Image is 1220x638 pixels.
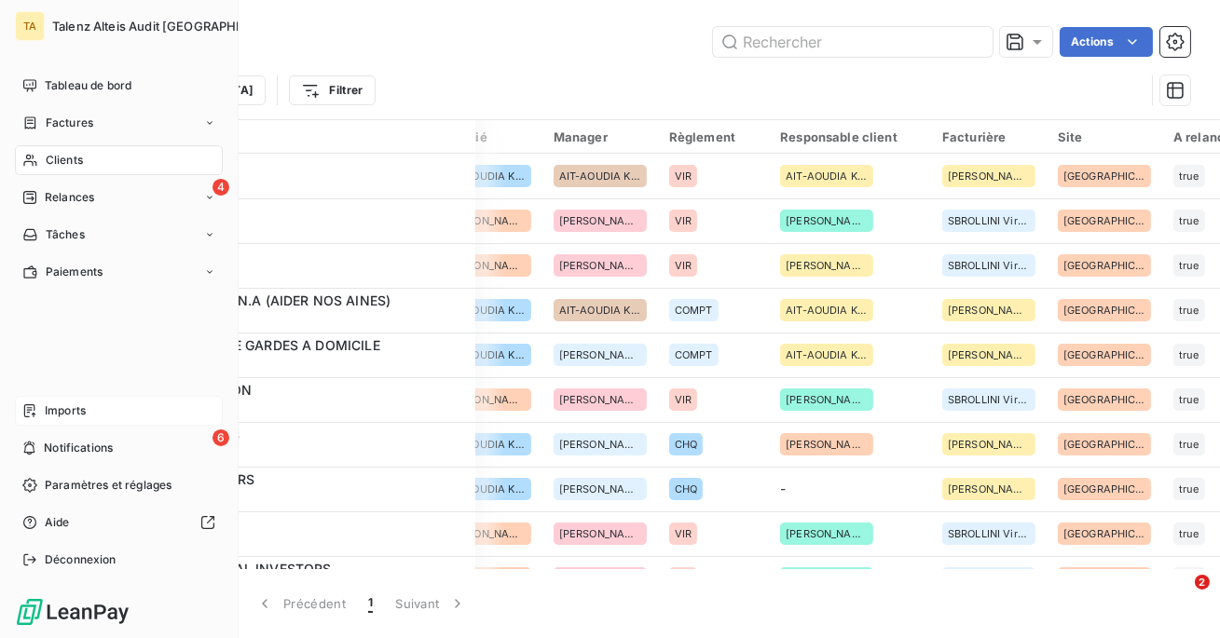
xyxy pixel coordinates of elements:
[786,528,868,539] span: [PERSON_NAME]
[713,27,993,57] input: Rechercher
[1179,260,1199,271] span: true
[559,349,641,360] span: [PERSON_NAME]
[1179,170,1199,182] span: true
[129,310,464,329] span: 101807
[1063,305,1145,316] span: [GEOGRAPHIC_DATA]
[15,71,223,101] a: Tableau de bord
[129,534,464,552] span: 031286
[15,145,223,175] a: Clients
[786,349,868,360] span: AIT-AOUDIA Kahina
[559,215,641,226] span: [PERSON_NAME]
[46,115,93,131] span: Factures
[46,152,83,169] span: Clients
[15,11,45,41] div: TA
[786,439,868,450] span: [PERSON_NAME]
[948,439,1030,450] span: [PERSON_NAME]
[559,439,641,450] span: [PERSON_NAME]
[15,257,223,287] a: Paiements
[212,429,229,446] span: 6
[675,215,692,226] span: VIR
[15,508,223,537] a: Aide
[1063,260,1145,271] span: [GEOGRAPHIC_DATA]
[129,355,464,373] span: 070110
[52,19,291,34] span: Talenz Alteis Audit [GEOGRAPHIC_DATA]
[129,400,464,418] span: 030437
[1179,483,1199,495] span: true
[675,349,713,360] span: COMPT
[45,477,171,494] span: Paramètres et réglages
[675,439,697,450] span: CHQ
[675,394,692,405] span: VIR
[780,481,786,496] span: -
[1179,528,1199,539] span: true
[786,170,868,182] span: AIT-AOUDIA Kahina
[675,260,692,271] span: VIR
[786,215,868,226] span: [PERSON_NAME]
[45,77,131,94] span: Tableau de bord
[948,170,1030,182] span: [PERSON_NAME]
[559,260,641,271] span: [PERSON_NAME]
[129,265,464,284] span: 070022
[1063,170,1145,182] span: [GEOGRAPHIC_DATA]
[948,528,1030,539] span: SBROLLINI Virginie
[1063,439,1145,450] span: [GEOGRAPHIC_DATA]
[289,75,375,105] button: Filtrer
[1063,483,1145,495] span: [GEOGRAPHIC_DATA]
[45,402,86,419] span: Imports
[129,176,464,195] span: 030027
[1060,27,1153,57] button: Actions
[1195,575,1210,590] span: 2
[559,170,641,182] span: AIT-AOUDIA Kahina
[15,470,223,500] a: Paramètres et réglages
[786,305,868,316] span: AIT-AOUDIA Kahina
[129,489,464,508] span: 031257
[15,108,223,138] a: Factures
[129,221,464,239] span: 080040
[948,260,1030,271] span: SBROLLINI Virginie
[559,528,641,539] span: [PERSON_NAME]
[786,394,868,405] span: [PERSON_NAME]
[948,305,1030,316] span: [PERSON_NAME]
[1063,349,1145,360] span: [GEOGRAPHIC_DATA]
[675,483,697,495] span: CHQ
[15,597,130,627] img: Logo LeanPay
[675,305,713,316] span: COMPT
[559,305,641,316] span: AIT-AOUDIA Kahina
[1063,215,1145,226] span: [GEOGRAPHIC_DATA]
[384,584,478,623] button: Suivant
[46,226,85,243] span: Tâches
[675,528,692,539] span: VIR
[15,183,223,212] a: 4Relances
[244,584,357,623] button: Précédent
[554,129,647,144] div: Manager
[1063,528,1145,539] span: [GEOGRAPHIC_DATA]
[948,215,1030,226] span: SBROLLINI Virginie
[1157,575,1201,619] iframe: Intercom live chat
[1179,394,1199,405] span: true
[46,264,103,280] span: Paiements
[1063,394,1145,405] span: [GEOGRAPHIC_DATA]
[1179,439,1199,450] span: true
[948,483,1030,495] span: [PERSON_NAME]
[45,189,94,206] span: Relances
[129,444,464,463] span: 030497
[780,129,920,144] div: Responsable client
[44,440,113,456] span: Notifications
[559,483,641,495] span: [PERSON_NAME]
[1179,349,1199,360] span: true
[559,394,641,405] span: [PERSON_NAME]
[357,584,384,623] button: 1
[1179,215,1199,226] span: true
[15,220,223,250] a: Tâches
[1179,305,1199,316] span: true
[669,129,758,144] div: Règlement
[129,337,380,353] span: ASSOCIATION DE GARDES A DOMICILE
[948,394,1030,405] span: SBROLLINI Virginie
[129,292,391,308] span: ASSOCIATION A.N.A (AIDER NOS AINES)
[45,514,70,531] span: Aide
[212,179,229,196] span: 4
[1058,129,1151,144] div: Site
[786,260,868,271] span: [PERSON_NAME]
[15,396,223,426] a: Imports
[942,129,1035,144] div: Facturière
